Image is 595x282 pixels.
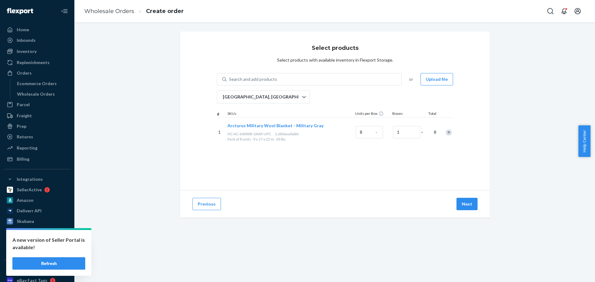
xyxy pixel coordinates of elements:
[227,123,324,128] span: Arcturus Military Wool Blanket - Military Gray
[409,76,413,82] span: or
[4,121,71,131] a: Prep
[14,89,71,99] a: Wholesale Orders
[4,216,71,226] a: Skubana
[17,145,37,151] div: Reporting
[578,125,590,157] button: Help Center
[17,27,29,33] div: Home
[312,44,359,52] h3: Select products
[571,5,584,17] button: Open account menu
[17,208,42,214] div: Deliverr API
[4,237,71,247] a: Shopify
[17,102,30,108] div: Parcel
[17,48,37,54] div: Inventory
[277,57,393,63] div: Select products with available inventory in Flexport Storage.
[227,132,271,136] span: NC-AC-640WB-GRAY-UPC
[227,123,324,129] button: Arcturus Military Wool Blanket - Military Gray
[12,257,85,270] button: Refresh
[226,111,354,117] div: SKUs
[4,68,71,78] a: Orders
[12,236,85,251] p: A new version of Seller Portal is available!
[4,143,71,153] a: Reporting
[17,91,55,97] div: Wholesale Orders
[4,58,71,67] a: Replenishments
[421,73,453,85] button: Upload file
[58,5,71,17] button: Close Navigation
[4,265,71,275] button: Fast Tags
[393,126,420,138] input: Number of boxes
[4,154,71,164] a: Billing
[79,2,189,20] ol: breadcrumbs
[275,132,299,136] span: 1,680 available
[17,218,34,224] div: Skubana
[146,8,184,15] a: Create order
[17,80,57,87] div: Ecommerce Orders
[227,137,353,142] div: Pack of 8 units · 9 x 17 x 22 in · 38 lbs
[4,206,71,216] a: Deliverr API
[558,5,570,17] button: Open notifications
[4,111,71,121] a: Freight
[17,187,42,193] div: SellerActive
[354,111,391,117] div: Units per Box
[84,8,134,15] a: Wholesale Orders
[422,111,438,117] div: Total
[4,227,71,237] a: Walmart
[4,35,71,45] a: Inbounds
[192,198,221,210] button: Previous
[222,94,223,100] input: [GEOGRAPHIC_DATA], [GEOGRAPHIC_DATA]
[17,197,33,203] div: Amazon
[218,129,225,135] p: 1
[4,185,71,195] a: SellerActive
[456,198,478,210] button: Next
[229,76,277,82] div: Search and add products
[17,176,43,182] div: Integrations
[4,46,71,56] a: Inventory
[4,100,71,110] a: Parcel
[17,156,29,162] div: Billing
[14,79,71,89] a: Ecommerce Orders
[356,126,383,138] input: Case Quantity
[446,129,452,136] div: Remove Item
[421,129,427,135] span: =
[223,94,302,100] p: [GEOGRAPHIC_DATA], [GEOGRAPHIC_DATA]
[4,132,71,142] a: Returns
[217,111,226,117] div: #
[17,70,32,76] div: Orders
[4,195,71,205] a: Amazon
[17,37,36,43] div: Inbounds
[17,113,32,119] div: Freight
[17,123,26,129] div: Prep
[17,59,50,66] div: Replenishments
[544,5,557,17] button: Open Search Box
[430,129,436,135] span: 8
[7,8,33,14] img: Flexport logo
[391,111,422,117] div: Boxes
[17,134,33,140] div: Returns
[4,174,71,184] button: Integrations
[4,25,71,35] a: Home
[4,250,71,257] a: Add Integration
